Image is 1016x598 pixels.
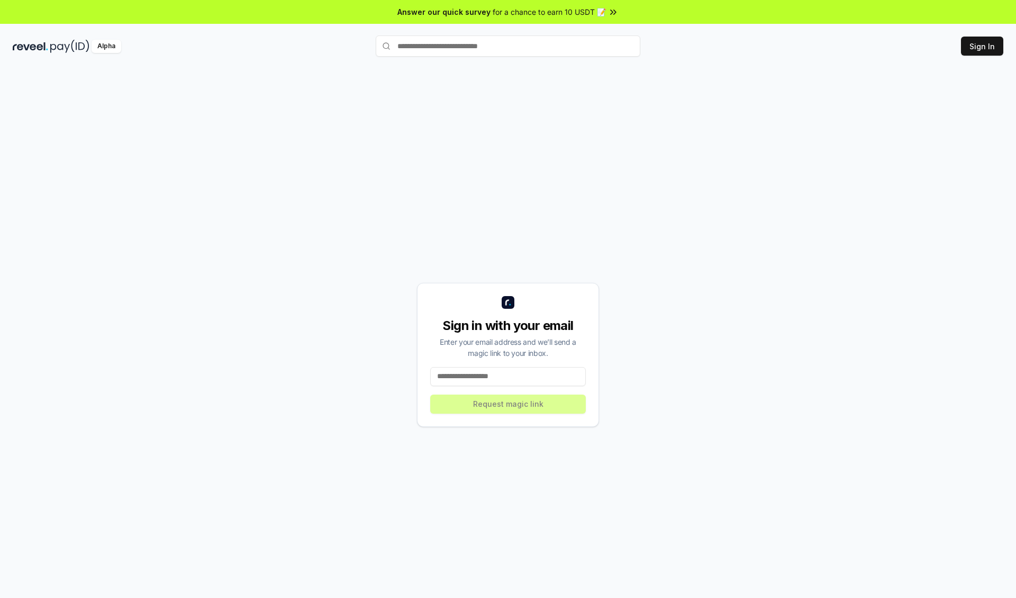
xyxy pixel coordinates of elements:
img: pay_id [50,40,89,53]
button: Sign In [961,37,1003,56]
div: Alpha [92,40,121,53]
span: Answer our quick survey [397,6,491,17]
div: Sign in with your email [430,317,586,334]
img: reveel_dark [13,40,48,53]
img: logo_small [502,296,514,309]
span: for a chance to earn 10 USDT 📝 [493,6,606,17]
div: Enter your email address and we’ll send a magic link to your inbox. [430,336,586,359]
